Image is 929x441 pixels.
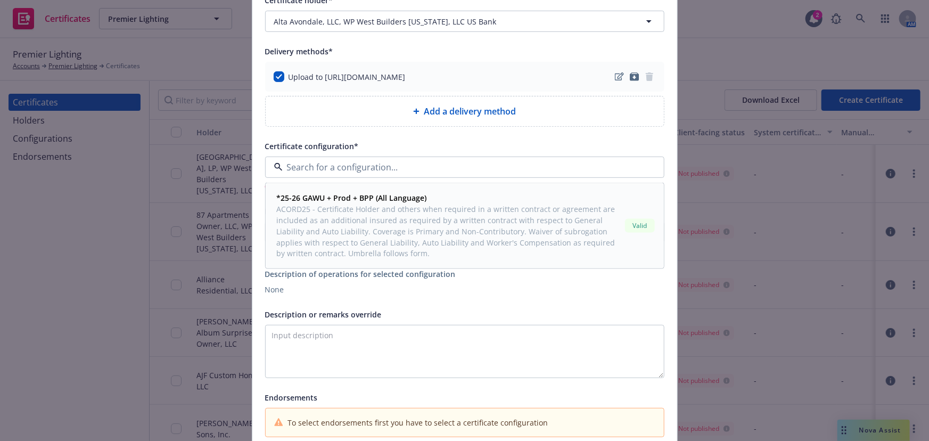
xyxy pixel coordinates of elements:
span: Endorsements [265,393,318,403]
span: Certificate configuration* [265,141,359,151]
button: Alta Avondale, LLC, WP West Builders [US_STATE], LLC US Bank [265,11,664,32]
span: Delivery methods* [265,46,333,56]
span: Add a delivery method [424,105,516,118]
a: archive [628,70,641,83]
span: ACORD25 - Certificate Holder and others when required in a written contract or agreement are incl... [277,203,621,259]
div: Add a delivery method [265,96,664,127]
span: To select endorsements first you have to select a certificate configuration [287,417,548,428]
div: Upload to [URL][DOMAIN_NAME] [289,71,406,83]
strong: *25-26 GAWU + Prod + BPP (All Language) [277,193,427,203]
span: Valid [629,221,651,231]
span: Alta Avondale, LLC, WP West Builders [US_STATE], LLC US Bank [274,16,497,27]
span: remove [643,70,656,83]
textarea: Input description [265,325,664,378]
div: Description of operations for selected configuration [265,268,664,280]
div: None [265,284,664,295]
a: edit [613,70,626,83]
span: Description or remarks override [265,309,382,320]
input: Search for a configuration... [283,161,643,174]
